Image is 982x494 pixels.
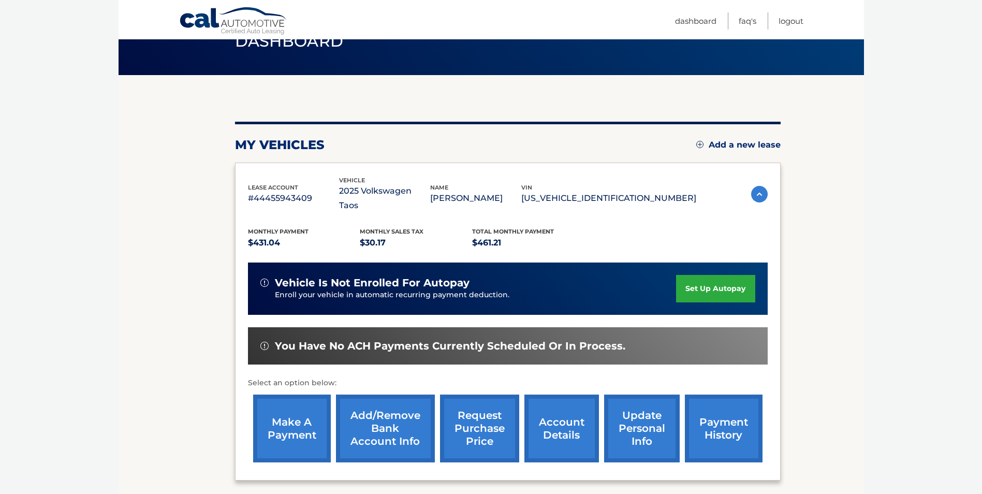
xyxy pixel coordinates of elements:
[275,289,677,301] p: Enroll your vehicle in automatic recurring payment deduction.
[472,236,584,250] p: $461.21
[248,228,309,235] span: Monthly Payment
[275,340,625,353] span: You have no ACH payments currently scheduled or in process.
[696,141,703,148] img: add.svg
[739,12,756,30] a: FAQ's
[235,137,325,153] h2: my vehicles
[676,275,755,302] a: set up autopay
[339,177,365,184] span: vehicle
[521,191,696,206] p: [US_VEHICLE_IDENTIFICATION_NUMBER]
[360,228,423,235] span: Monthly sales Tax
[260,279,269,287] img: alert-white.svg
[430,191,521,206] p: [PERSON_NAME]
[360,236,472,250] p: $30.17
[248,236,360,250] p: $431.04
[675,12,716,30] a: Dashboard
[751,186,768,202] img: accordion-active.svg
[253,395,331,462] a: make a payment
[779,12,803,30] a: Logout
[275,277,470,289] span: vehicle is not enrolled for autopay
[696,140,781,150] a: Add a new lease
[260,342,269,350] img: alert-white.svg
[524,395,599,462] a: account details
[179,7,288,37] a: Cal Automotive
[235,32,344,51] span: Dashboard
[685,395,763,462] a: payment history
[248,191,339,206] p: #44455943409
[604,395,680,462] a: update personal info
[521,184,532,191] span: vin
[248,377,768,389] p: Select an option below:
[339,184,430,213] p: 2025 Volkswagen Taos
[336,395,435,462] a: Add/Remove bank account info
[440,395,519,462] a: request purchase price
[430,184,448,191] span: name
[248,184,298,191] span: lease account
[472,228,554,235] span: Total Monthly Payment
